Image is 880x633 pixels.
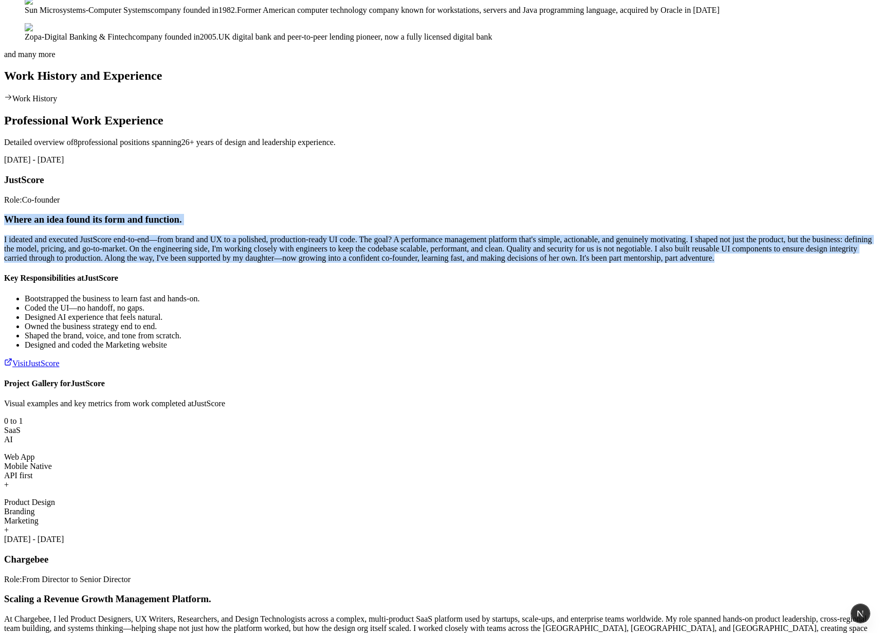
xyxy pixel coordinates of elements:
[4,138,876,147] p: Detailed overview of 8 professional positions spanning 26 + years of design and leadership experi...
[4,575,876,584] p: Role: From Director to Senior Director
[4,526,876,535] div: +
[4,174,876,186] h3: JustScore
[4,426,876,435] div: SaaS
[25,322,157,331] span: Owned the business strategy end to end.
[4,294,876,350] ul: Key achievements and responsibilities at JustScore
[12,94,57,103] span: Work History
[4,471,876,480] div: API first
[4,535,64,544] time: Employment period: Nov 2020 - Dec 2024
[4,417,876,444] div: Key metrics: 0 to 1, SaaS, AI
[4,379,876,388] h4: Project Gallery for JustScore
[4,498,876,535] div: Key metrics: Product Design, Branding, Marketing, +
[4,50,876,59] div: and many more
[4,359,59,368] a: Visit JustScore website (opens in new tab)
[25,32,855,42] figcaption: Zopa - Digital Banking & Fintech company founded in 2005 . UK digital bank and peer-to-peer lendi...
[4,435,876,444] div: AI
[4,274,876,283] h4: Key Responsibilities at JustScore
[4,214,876,225] h3: Where an idea found its form and function.
[4,50,876,59] div: Additional client relationships beyond those displayed
[25,6,855,15] figcaption: Sun Microsystems - Computer Systems company founded in 1982 . Former American computer technology...
[25,294,199,303] span: Bootstrapped the business to learn fast and hands-on.
[4,379,876,535] div: JustScore project gallery
[4,516,876,526] div: Marketing
[4,235,876,263] p: I ideated and executed JustScore end-to-end—from brand and UX to a polished, production-ready UI ...
[25,303,144,312] span: Coded the UI—no handoff, no gaps.
[4,554,876,565] h3: Chargebee
[4,498,876,507] div: Product Design
[4,155,64,164] time: Employment period: Jan 2025 - Today
[25,313,162,321] span: Designed AI experience that feels natural.
[4,114,876,128] h2: Professional Work Experience
[4,462,876,471] div: Mobile Native
[4,507,876,516] div: Branding
[4,69,876,83] h2: Work History and Experience
[25,331,181,340] span: Shaped the brand, voice, and tone from scratch.
[4,453,876,462] div: Web App
[25,23,379,32] img: Zopa company logo - UK digital bank and peer-to-peer lending pioneer, now a fully licensed digita...
[4,195,876,205] p: Role: Co-founder
[25,23,855,42] figure: Zopa logo - Digital Banking & Fintech company
[4,480,876,490] div: +
[4,593,876,605] h3: Scaling a Revenue Growth Management Platform.
[25,340,167,349] span: Designed and coded the Marketing website
[4,399,876,408] p: Visual examples and key metrics from work completed at JustScore
[4,453,876,490] div: Key metrics: Web App, Mobile Native, API first, +
[4,417,876,426] div: 0 to 1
